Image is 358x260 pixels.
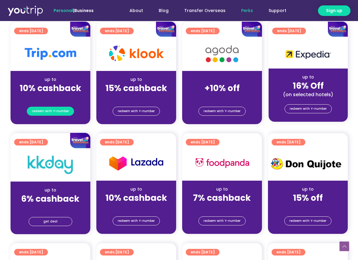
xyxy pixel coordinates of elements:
a: ends [DATE] [272,249,305,255]
span: redeem with Y-number [118,107,155,115]
span: redeem with Y-number [204,217,241,225]
a: redeem with Y-number [27,107,74,116]
div: (for stays only) [101,203,171,210]
strong: 10% cashback [20,82,81,94]
span: | [54,8,94,14]
div: up to [101,76,171,83]
div: (for stays only) [15,94,86,100]
span: ends [DATE] [105,139,129,145]
span: Personal [54,8,73,14]
a: redeem with Y-number [113,216,160,225]
div: (for stays only) [101,94,171,100]
div: (on selected hotels) [273,91,343,98]
span: ends [DATE] [276,249,300,255]
span: Sign up [326,8,342,14]
a: Business [74,8,94,14]
a: Sign up [318,5,350,16]
a: Support [261,5,294,16]
span: redeem with Y-number [118,217,155,225]
a: redeem with Y-number [198,107,246,116]
span: up to [216,76,228,82]
strong: 7% cashback [193,192,251,204]
div: (for stays only) [273,203,343,210]
div: (for stays only) [15,204,86,211]
div: up to [273,74,343,80]
span: redeem with Y-number [32,107,69,115]
div: up to [15,187,86,193]
div: up to [273,186,343,192]
span: ends [DATE] [105,249,129,255]
div: (for stays only) [187,94,257,100]
div: (for stays only) [187,203,257,210]
span: ends [DATE] [19,249,43,255]
div: up to [15,76,86,83]
a: redeem with Y-number [285,104,332,113]
strong: 16% Off [293,80,324,92]
strong: 10% cashback [105,192,167,204]
div: up to [101,186,171,192]
a: get deal [29,217,72,226]
a: ends [DATE] [272,139,305,145]
div: up to [187,186,257,192]
span: ends [DATE] [191,139,215,145]
a: Blog [151,5,176,16]
a: redeem with Y-number [284,216,332,225]
strong: +10% off [204,82,240,94]
a: redeem with Y-number [113,107,160,116]
span: ends [DATE] [191,249,215,255]
a: redeem with Y-number [198,216,246,225]
a: ends [DATE] [100,139,134,145]
a: ends [DATE] [14,249,48,255]
span: redeem with Y-number [290,105,327,113]
span: redeem with Y-number [289,217,326,225]
strong: 6% cashback [21,193,79,205]
a: ends [DATE] [186,139,219,145]
a: About [122,5,151,16]
a: ends [DATE] [100,249,134,255]
span: ends [DATE] [276,139,300,145]
strong: 15% off [293,192,323,204]
a: Transfer Overseas [176,5,233,16]
nav: Menu [110,5,294,16]
span: redeem with Y-number [204,107,241,115]
a: ends [DATE] [186,249,219,255]
a: Perks [233,5,261,16]
strong: 15% cashback [105,82,167,94]
span: get deal [43,217,58,226]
